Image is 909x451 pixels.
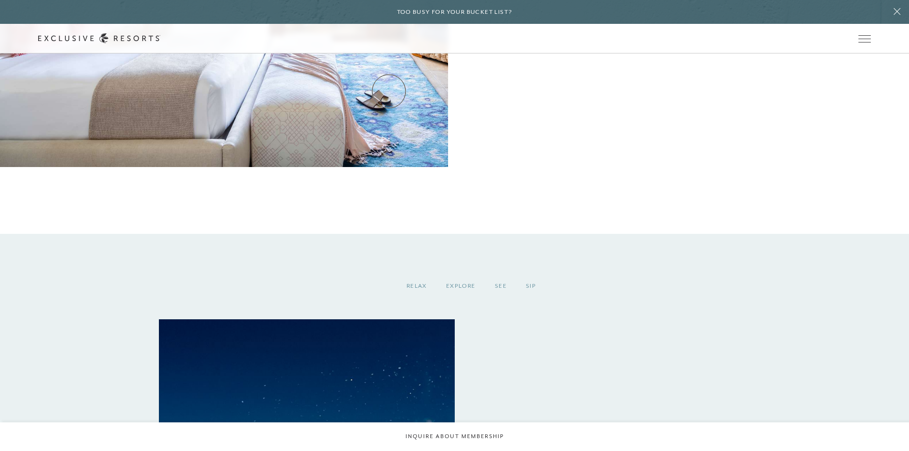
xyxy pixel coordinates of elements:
[437,272,485,300] div: Explore
[397,8,512,17] h6: Too busy for your bucket list?
[516,272,545,300] div: Sip
[485,272,516,300] div: See
[397,272,437,300] div: Relax
[858,35,871,42] button: Open navigation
